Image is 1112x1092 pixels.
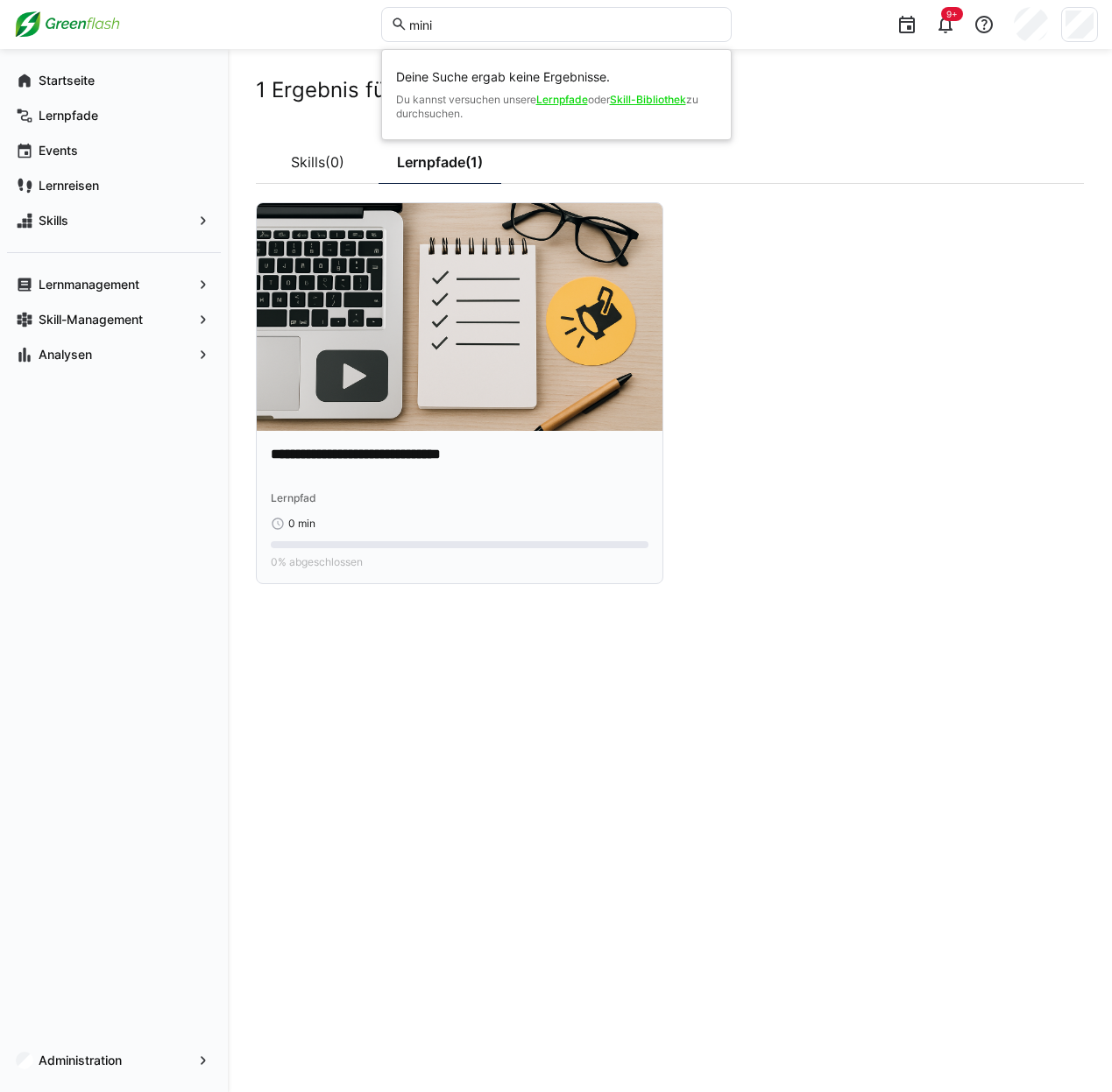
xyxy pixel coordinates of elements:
span: zu durchsuchen. [396,93,698,120]
span: Deine Suche ergab keine Ergebnisse. [396,68,717,86]
span: oder [588,93,610,106]
span: Lernpfad [271,491,316,504]
a: Lernpfade [536,93,588,106]
span: 0% abgeschlossen [271,555,363,569]
h2: 1 Ergebnis für "mini" [256,77,1084,103]
a: Skill-Bibliothek [610,93,686,106]
a: Skills(0) [256,140,379,184]
span: 0 min [288,517,315,531]
span: Du kannst versuchen unsere [396,93,536,106]
a: Lernpfade(1) [379,140,501,184]
input: Skills und Lernpfade durchsuchen… [407,17,721,32]
span: (1) [465,155,483,169]
span: 9+ [946,9,958,19]
span: (0) [325,155,344,169]
img: image [257,203,662,431]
